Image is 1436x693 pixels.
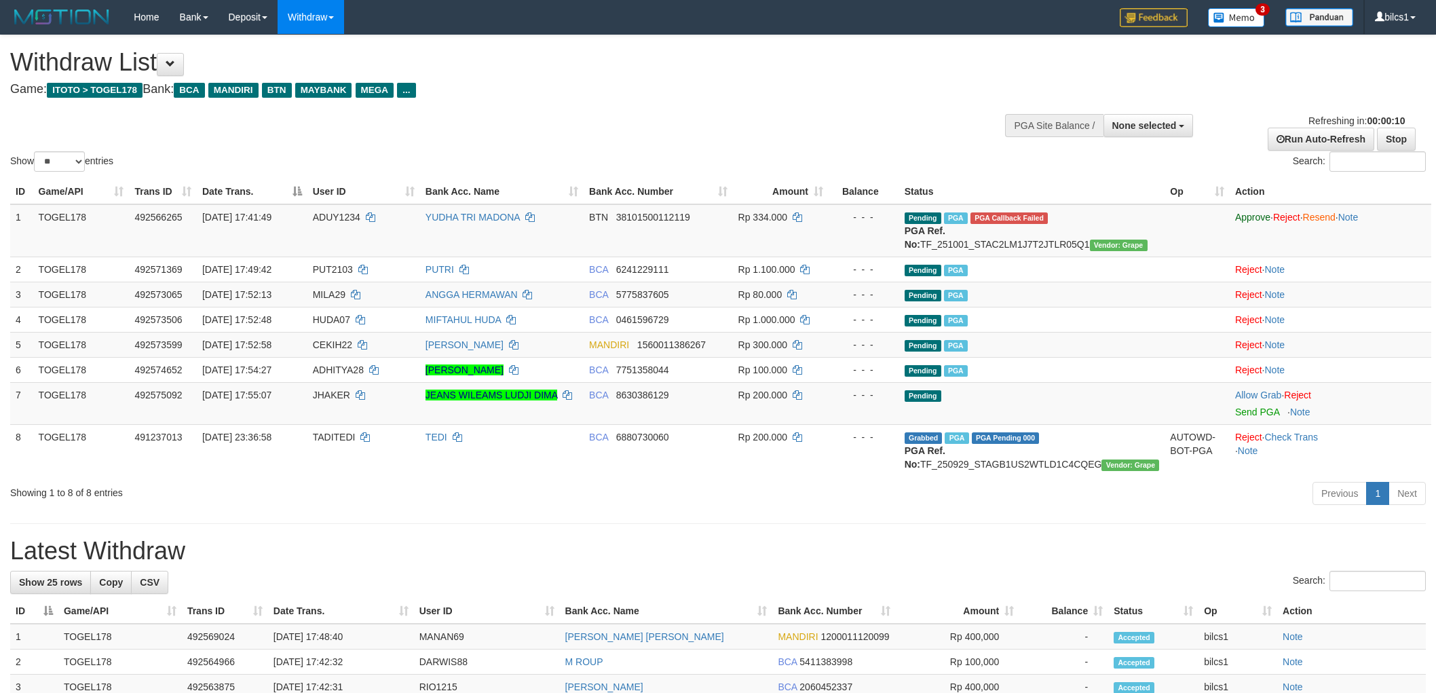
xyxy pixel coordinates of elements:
[1114,632,1154,643] span: Accepted
[1114,657,1154,669] span: Accepted
[1290,407,1310,417] a: Note
[834,338,894,352] div: - - -
[834,313,894,326] div: - - -
[970,212,1048,224] span: PGA Error
[208,83,259,98] span: MANDIRI
[1388,482,1426,505] a: Next
[738,339,787,350] span: Rp 300.000
[33,282,130,307] td: TOGEL178
[1268,128,1374,151] a: Run Auto-Refresh
[202,212,271,223] span: [DATE] 17:41:49
[738,314,795,325] span: Rp 1.000.000
[1019,624,1108,650] td: -
[1367,115,1405,126] strong: 00:00:10
[426,212,520,223] a: YUDHA TRI MADONA
[1285,8,1353,26] img: panduan.png
[99,577,123,588] span: Copy
[1283,656,1303,667] a: Note
[33,204,130,257] td: TOGEL178
[1338,212,1359,223] a: Note
[1103,114,1194,137] button: None selected
[616,212,690,223] span: Copy 38101500112119 to clipboard
[1165,179,1230,204] th: Op: activate to sort column ascending
[1230,332,1431,357] td: ·
[899,179,1165,204] th: Status
[10,83,944,96] h4: Game: Bank:
[589,314,608,325] span: BCA
[90,571,132,594] a: Copy
[19,577,82,588] span: Show 25 rows
[313,289,345,300] span: MILA29
[140,577,159,588] span: CSV
[58,650,182,675] td: TOGEL178
[313,212,360,223] span: ADUY1234
[1108,599,1198,624] th: Status: activate to sort column ascending
[1230,179,1431,204] th: Action
[1235,314,1262,325] a: Reject
[33,179,130,204] th: Game/API: activate to sort column ascending
[834,263,894,276] div: - - -
[899,424,1165,476] td: TF_250929_STAGB1US2WTLD1C4CQEG
[182,650,268,675] td: 492564966
[738,212,787,223] span: Rp 334.000
[738,432,787,443] span: Rp 200.000
[356,83,394,98] span: MEGA
[134,390,182,400] span: 492575092
[426,339,504,350] a: [PERSON_NAME]
[944,315,968,326] span: Marked by bilcs1
[1265,289,1285,300] a: Note
[1090,240,1148,251] span: Vendor URL: https://settle31.1velocity.biz
[262,83,292,98] span: BTN
[778,631,818,642] span: MANDIRI
[834,363,894,377] div: - - -
[134,212,182,223] span: 492566265
[834,288,894,301] div: - - -
[820,631,889,642] span: Copy 1200011120099 to clipboard
[33,332,130,357] td: TOGEL178
[1255,3,1270,16] span: 3
[1366,482,1389,505] a: 1
[1230,307,1431,332] td: ·
[896,624,1019,650] td: Rp 400,000
[1329,571,1426,591] input: Search:
[1235,407,1279,417] a: Send PGA
[10,424,33,476] td: 8
[10,382,33,424] td: 7
[616,289,669,300] span: Copy 5775837605 to clipboard
[1277,599,1426,624] th: Action
[834,210,894,224] div: - - -
[589,212,608,223] span: BTN
[1273,212,1300,223] a: Reject
[944,290,968,301] span: Marked by bilcs1
[182,599,268,624] th: Trans ID: activate to sort column ascending
[202,289,271,300] span: [DATE] 17:52:13
[10,571,91,594] a: Show 25 rows
[1112,120,1177,131] span: None selected
[268,624,414,650] td: [DATE] 17:48:40
[899,204,1165,257] td: TF_251001_STAC2LM1J7T2JTLR05Q1
[1238,445,1258,456] a: Note
[589,364,608,375] span: BCA
[1283,681,1303,692] a: Note
[944,365,968,377] span: Marked by bilcs1
[131,571,168,594] a: CSV
[58,624,182,650] td: TOGEL178
[565,681,643,692] a: [PERSON_NAME]
[129,179,197,204] th: Trans ID: activate to sort column ascending
[589,390,608,400] span: BCA
[1235,432,1262,443] a: Reject
[905,265,941,276] span: Pending
[202,432,271,443] span: [DATE] 23:36:58
[426,390,557,400] a: JEANS WILEAMS LUDJI DIMA
[905,290,941,301] span: Pending
[834,388,894,402] div: - - -
[905,365,941,377] span: Pending
[10,282,33,307] td: 3
[1235,390,1281,400] a: Allow Grab
[414,650,560,675] td: DARWIS88
[1235,364,1262,375] a: Reject
[426,264,454,275] a: PUTRI
[944,340,968,352] span: Marked by bilcs1
[134,364,182,375] span: 492574652
[10,257,33,282] td: 2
